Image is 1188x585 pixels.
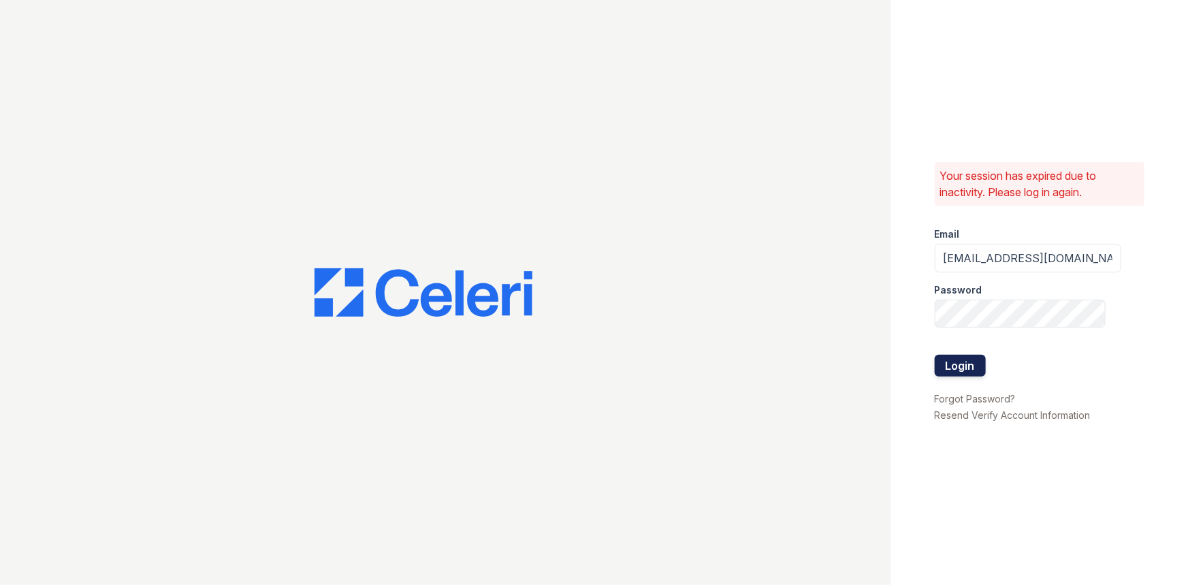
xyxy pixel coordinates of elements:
[935,355,986,377] button: Login
[935,283,982,297] label: Password
[315,268,532,317] img: CE_Logo_Blue-a8612792a0a2168367f1c8372b55b34899dd931a85d93a1a3d3e32e68fde9ad4.png
[935,393,1016,405] a: Forgot Password?
[935,409,1091,421] a: Resend Verify Account Information
[935,227,960,241] label: Email
[940,168,1139,200] p: Your session has expired due to inactivity. Please log in again.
